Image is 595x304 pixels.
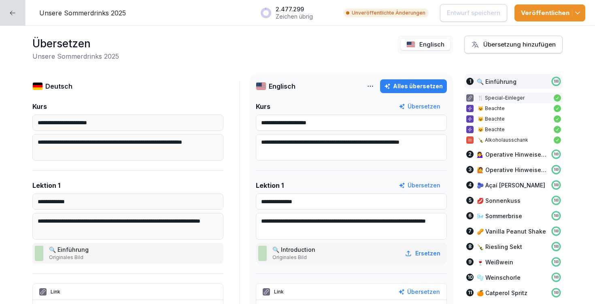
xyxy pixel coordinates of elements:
p: 100 [554,229,559,234]
p: 100 [554,275,559,280]
p: 🍾 Alkoholausschank [478,136,550,144]
p: Lektion 1 [32,181,60,190]
div: 8 [466,243,474,250]
h1: Übersetzen [32,36,119,51]
p: 🍾 Riesling Sekt [477,242,522,251]
button: Übersetzen [399,102,440,111]
img: us.svg [406,41,415,48]
img: q97hh13t0a2y4i27iriyu0mz.png [258,246,267,261]
div: 11 [466,289,474,296]
p: Kurs [256,102,270,111]
div: Übersetzung hinzufügen [471,40,556,49]
p: Link [274,288,284,295]
div: Veröffentlichen [521,9,579,17]
div: 2 [466,151,474,158]
p: Englisch [419,40,444,49]
p: Unveröffentlichte Änderungen [352,9,425,17]
div: Alles übersetzen [384,82,443,91]
button: Alles übersetzen [380,79,447,93]
p: Ersetzen [415,249,440,257]
p: 🙋 Operative Hinweise Theke [477,166,547,174]
p: 100 [554,244,559,249]
div: 6 [466,212,474,219]
button: Übersetzung hinzufügen [464,36,563,53]
p: Lektion 1 [256,181,284,190]
p: 100 [554,167,559,172]
p: 🫧 Weinschorle [477,273,521,282]
button: 2.477.299Zeichen übrig [256,2,336,23]
img: de.svg [32,82,43,90]
p: 💋 Sonnenkuss [477,196,521,205]
p: 🌬️ Sommerbrise [477,212,522,220]
p: 100 [554,259,559,264]
img: q97hh13t0a2y4i27iriyu0mz.png [35,246,43,261]
p: 100 [554,213,559,218]
div: 10 [466,274,474,281]
h2: Unsere Sommerdrinks 2025 [32,51,119,61]
button: Entwurf speichern [440,4,507,22]
div: 4 [466,181,474,189]
div: 1 [466,78,474,85]
button: Übersetzen [399,181,440,190]
p: 100 [554,79,559,84]
p: 100 [554,198,559,203]
p: 100 [554,152,559,157]
p: Originales Bild [49,254,90,261]
p: 🫐 Açaí [PERSON_NAME] [477,181,545,189]
p: 🔍 Introduction [272,245,317,254]
p: 😺 Beachte [478,105,550,112]
p: 🍊 Catperol Spritz [477,289,527,297]
p: Deutsch [45,81,72,91]
button: Übersetzen [398,287,440,296]
div: 9 [466,258,474,266]
p: Unsere Sommerdrinks 2025 [39,8,126,18]
p: Link [51,288,60,295]
img: us.svg [256,82,266,90]
div: 7 [466,227,474,235]
p: 🍷 Weißwein [477,258,513,266]
p: 100 [554,290,559,295]
p: Entwurf speichern [447,9,500,17]
p: Originales Bild [272,254,317,261]
div: 3 [466,166,474,173]
p: Englisch [269,81,295,91]
p: Zeichen übrig [276,13,313,20]
p: 🔍 Einführung [49,245,90,254]
p: 100 [554,183,559,187]
p: 😺 Beachte [478,126,550,133]
button: Veröffentlichen [514,4,585,21]
div: 5 [466,197,474,204]
p: 🍴 Special-Einleger [478,94,550,102]
p: 😺 Beachte [478,115,550,123]
p: 🔍 Einführung [477,77,516,86]
p: 🥜 Vanilla Peanut Shake [477,227,546,236]
p: 2.477.299 [276,6,313,13]
p: Kurs [32,102,47,111]
p: 💁‍♀️ Operative Hinweise Service [477,150,547,159]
